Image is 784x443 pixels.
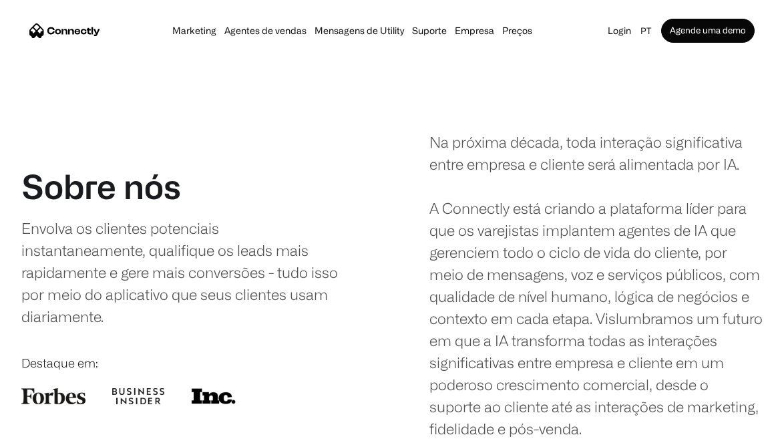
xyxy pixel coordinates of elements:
ul: Language list [27,420,80,438]
a: Agende uma demo [661,19,755,43]
div: Empresa [455,21,494,40]
a: home [29,21,100,41]
div: Destaque em: [21,354,355,372]
aside: Language selected: Português (Brasil) [13,418,80,438]
div: Empresa [451,21,498,40]
a: Agentes de vendas [220,25,311,36]
a: Marketing [168,25,220,36]
div: pt [640,21,651,40]
div: pt [635,21,661,40]
a: Login [604,21,635,40]
a: Suporte [408,25,451,36]
h1: Sobre nós [21,166,181,206]
a: Mensagens de Utility [311,25,408,36]
a: Preços [498,25,536,36]
div: Na próxima década, toda interação significativa entre empresa e cliente será alimentada por IA. A... [429,131,763,440]
div: Envolva os clientes potenciais instantaneamente, qualifique os leads mais rapidamente e gere mais... [21,217,339,327]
